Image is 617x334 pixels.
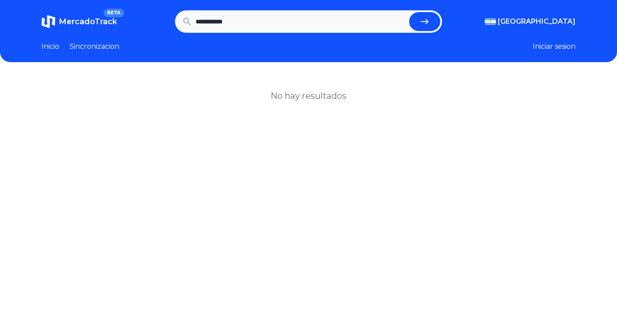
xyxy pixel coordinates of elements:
span: [GEOGRAPHIC_DATA] [498,16,576,27]
a: Sincronizacion [70,41,119,52]
button: [GEOGRAPHIC_DATA] [485,16,576,27]
a: MercadoTrackBETA [41,15,117,28]
span: MercadoTrack [59,17,117,26]
button: Iniciar sesion [533,41,576,52]
a: Inicio [41,41,59,52]
span: BETA [104,9,124,17]
img: Argentina [485,18,496,25]
h1: No hay resultados [270,90,347,102]
img: MercadoTrack [41,15,55,28]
